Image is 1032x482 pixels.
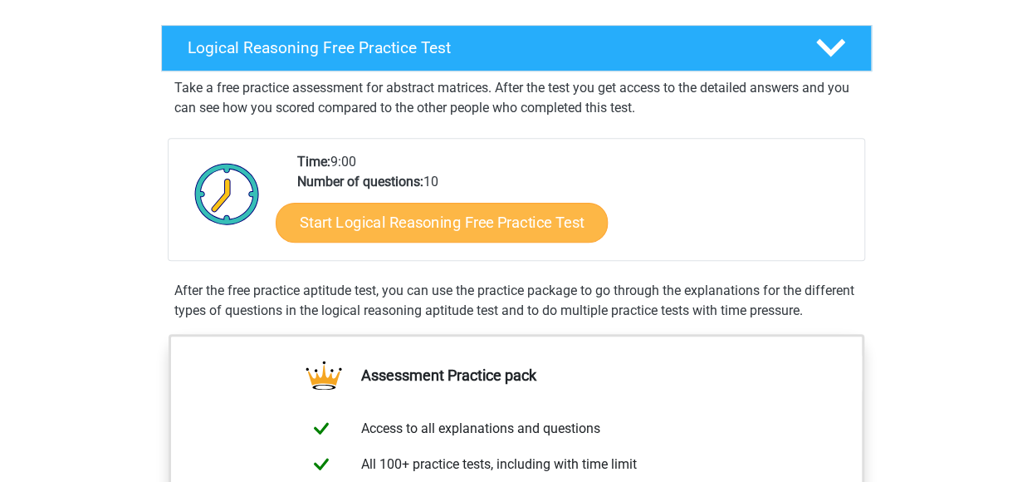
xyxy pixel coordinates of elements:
[154,25,878,71] a: Logical Reasoning Free Practice Test
[276,202,608,242] a: Start Logical Reasoning Free Practice Test
[285,152,863,260] div: 9:00 10
[185,152,269,235] img: Clock
[168,281,865,321] div: After the free practice aptitude test, you can use the practice package to go through the explana...
[174,78,858,118] p: Take a free practice assessment for abstract matrices. After the test you get access to the detai...
[188,38,789,57] h4: Logical Reasoning Free Practice Test
[297,174,423,189] b: Number of questions:
[297,154,330,170] b: Time:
